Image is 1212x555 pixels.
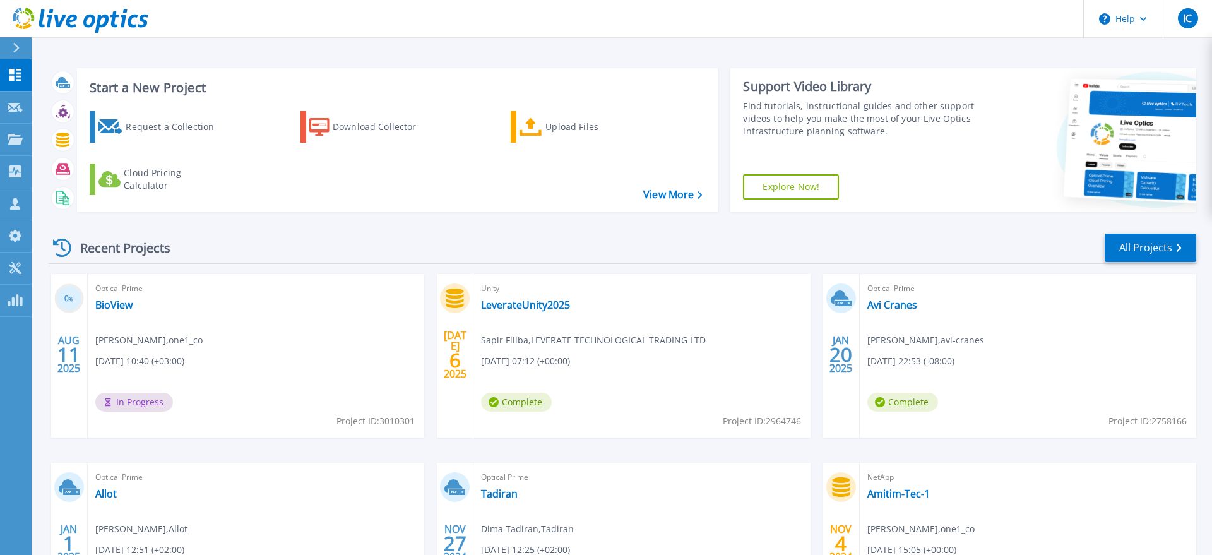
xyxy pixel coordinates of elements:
[95,333,203,347] span: [PERSON_NAME] , one1_co
[867,354,954,368] span: [DATE] 22:53 (-08:00)
[481,522,574,536] span: Dima Tadiran , Tadiran
[124,167,225,192] div: Cloud Pricing Calculator
[829,349,852,360] span: 20
[867,282,1189,295] span: Optical Prime
[126,114,227,140] div: Request a Collection
[867,299,917,311] a: Avi Cranes
[743,78,980,95] div: Support Video Library
[49,232,187,263] div: Recent Projects
[95,393,173,412] span: In Progress
[545,114,646,140] div: Upload Files
[90,81,702,95] h3: Start a New Project
[57,349,80,360] span: 11
[69,295,73,302] span: %
[90,111,230,143] a: Request a Collection
[443,331,467,378] div: [DATE] 2025
[867,333,984,347] span: [PERSON_NAME] , avi-cranes
[63,538,74,549] span: 1
[867,470,1189,484] span: NetApp
[1183,13,1192,23] span: IC
[643,189,702,201] a: View More
[444,538,466,549] span: 27
[723,414,801,428] span: Project ID: 2964746
[1105,234,1196,262] a: All Projects
[481,354,570,368] span: [DATE] 07:12 (+00:00)
[835,538,847,549] span: 4
[300,111,441,143] a: Download Collector
[57,331,81,378] div: AUG 2025
[1108,414,1187,428] span: Project ID: 2758166
[743,100,980,138] div: Find tutorials, instructional guides and other support videos to help you make the most of your L...
[449,355,461,366] span: 6
[95,522,187,536] span: [PERSON_NAME] , Allot
[867,487,930,500] a: Amitim-Tec-1
[867,393,938,412] span: Complete
[867,522,975,536] span: [PERSON_NAME] , one1_co
[829,331,853,378] div: JAN 2025
[95,354,184,368] span: [DATE] 10:40 (+03:00)
[481,470,802,484] span: Optical Prime
[95,470,417,484] span: Optical Prime
[481,282,802,295] span: Unity
[95,299,133,311] a: BioView
[743,174,839,200] a: Explore Now!
[481,393,552,412] span: Complete
[481,333,706,347] span: Sapir Filiba , LEVERATE TECHNOLOGICAL TRADING LTD
[90,164,230,195] a: Cloud Pricing Calculator
[95,282,417,295] span: Optical Prime
[54,292,84,306] h3: 0
[481,299,570,311] a: LeverateUnity2025
[481,487,518,500] a: Tadiran
[333,114,434,140] div: Download Collector
[336,414,415,428] span: Project ID: 3010301
[95,487,117,500] a: Allot
[511,111,651,143] a: Upload Files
